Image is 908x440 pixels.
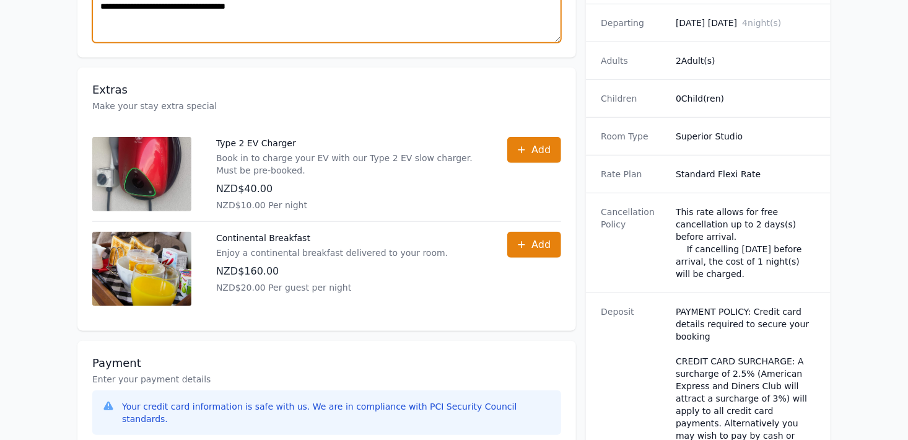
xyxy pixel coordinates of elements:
[601,206,666,280] dt: Cancellation Policy
[676,92,816,105] dd: 0 Child(ren)
[92,137,191,211] img: Type 2 EV Charger
[122,400,551,425] div: Your credit card information is safe with us. We are in compliance with PCI Security Council stan...
[92,373,561,385] p: Enter your payment details
[92,100,561,112] p: Make your stay extra special
[216,152,482,177] p: Book in to charge your EV with our Type 2 EV slow charger. Must be pre-booked.
[531,143,551,157] span: Add
[92,232,191,306] img: Continental Breakfast
[216,247,448,259] p: Enjoy a continental breakfast delivered to your room.
[216,281,448,294] p: NZD$20.00 Per guest per night
[216,232,448,244] p: Continental Breakfast
[601,55,666,67] dt: Adults
[216,137,482,149] p: Type 2 EV Charger
[216,182,482,196] p: NZD$40.00
[531,237,551,252] span: Add
[742,18,781,28] span: 4 night(s)
[601,92,666,105] dt: Children
[601,17,666,29] dt: Departing
[92,356,561,371] h3: Payment
[216,199,482,211] p: NZD$10.00 Per night
[676,130,816,143] dd: Superior Studio
[216,264,448,279] p: NZD$160.00
[92,82,561,97] h3: Extras
[676,206,816,280] div: This rate allows for free cancellation up to 2 days(s) before arrival. If cancelling [DATE] befor...
[507,232,561,258] button: Add
[676,168,816,180] dd: Standard Flexi Rate
[676,55,816,67] dd: 2 Adult(s)
[601,168,666,180] dt: Rate Plan
[601,130,666,143] dt: Room Type
[507,137,561,163] button: Add
[676,17,816,29] dd: [DATE] [DATE]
